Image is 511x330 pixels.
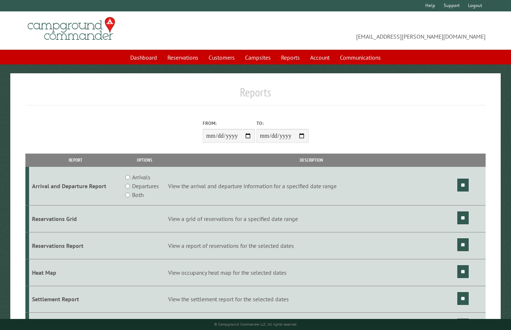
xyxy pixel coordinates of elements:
[126,50,162,64] a: Dashboard
[163,50,203,64] a: Reservations
[29,206,122,232] td: Reservations Grid
[29,286,122,313] td: Settlement Report
[167,286,456,313] td: View the settlement report for the selected dates
[167,206,456,232] td: View a grid of reservations for a specified date range
[29,232,122,259] td: Reservations Report
[306,50,334,64] a: Account
[29,154,122,166] th: Report
[241,50,275,64] a: Campsites
[203,120,255,127] label: From:
[29,259,122,286] td: Heat Map
[167,154,456,166] th: Description
[214,322,297,327] small: © Campground Commander LLC. All rights reserved.
[132,173,150,182] label: Arrivals
[167,167,456,206] td: View the arrival and departure information for a specified date range
[256,20,486,41] span: [EMAIL_ADDRESS][PERSON_NAME][DOMAIN_NAME]
[256,120,309,127] label: To:
[25,85,485,105] h1: Reports
[132,190,143,199] label: Both
[167,259,456,286] td: View occupancy heat map for the selected dates
[336,50,385,64] a: Communications
[167,232,456,259] td: View a report of reservations for the selected dates
[204,50,239,64] a: Customers
[132,182,159,190] label: Departures
[277,50,304,64] a: Reports
[122,154,167,166] th: Options
[29,167,122,206] td: Arrival and Departure Report
[25,14,117,43] img: Campground Commander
